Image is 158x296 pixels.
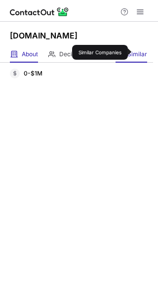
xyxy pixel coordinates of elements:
[22,50,38,58] span: About
[59,50,106,58] span: Decision makers
[127,50,147,58] span: Similar
[10,6,69,18] img: ContactOut v5.3.10
[10,30,78,41] h1: [DOMAIN_NAME]
[24,70,148,78] div: 0-$1M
